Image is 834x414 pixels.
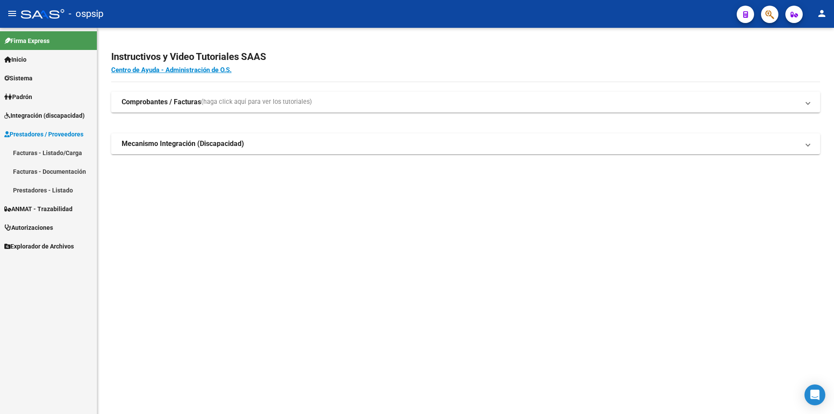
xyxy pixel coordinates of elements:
span: Sistema [4,73,33,83]
strong: Mecanismo Integración (Discapacidad) [122,139,244,149]
strong: Comprobantes / Facturas [122,97,201,107]
span: Integración (discapacidad) [4,111,85,120]
span: Explorador de Archivos [4,242,74,251]
h2: Instructivos y Video Tutoriales SAAS [111,49,820,65]
mat-expansion-panel-header: Comprobantes / Facturas(haga click aquí para ver los tutoriales) [111,92,820,113]
span: Firma Express [4,36,50,46]
a: Centro de Ayuda - Administración de O.S. [111,66,232,74]
span: Prestadores / Proveedores [4,129,83,139]
mat-icon: menu [7,8,17,19]
div: Open Intercom Messenger [804,384,825,405]
span: Padrón [4,92,32,102]
span: Inicio [4,55,26,64]
mat-icon: person [817,8,827,19]
span: (haga click aquí para ver los tutoriales) [201,97,312,107]
mat-expansion-panel-header: Mecanismo Integración (Discapacidad) [111,133,820,154]
span: Autorizaciones [4,223,53,232]
span: ANMAT - Trazabilidad [4,204,73,214]
span: - ospsip [69,4,103,23]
